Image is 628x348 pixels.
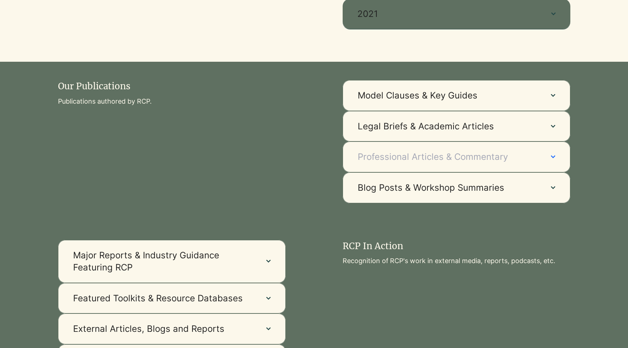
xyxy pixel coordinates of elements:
span: Recognition of RCP's work in external media, reports, podcasts, etc. [343,257,555,265]
button: Legal Briefs & Academic Articles [343,111,570,142]
span: Professional Articles & Commentary [358,151,536,163]
span: Model Clauses & Key Guides [358,89,536,102]
button: Professional Articles & Commentary [343,141,570,172]
span: Major Reports & Industry Guidance Featuring RCP [73,249,252,274]
button: Blog Posts & Workshop Summaries [343,172,570,203]
span: Featured Toolkits & Resource Databases [73,292,252,305]
button: Model Clauses & Key Guides [343,80,570,111]
button: External Articles, Blogs and Reports [58,313,286,344]
button: Major Reports & Industry Guidance Featuring RCP [58,240,286,283]
h2: RCP In Action [343,240,539,252]
span: Blog Posts & Workshop Summaries [358,182,536,194]
p: Publications authored by RCP. [58,96,286,107]
span: Legal Briefs & Academic Articles [358,120,536,133]
span: 2021 [357,8,537,20]
button: Featured Toolkits & Resource Databases [58,283,286,314]
h2: Our Publications [58,80,255,93]
span: External Articles, Blogs and Reports [73,323,252,335]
